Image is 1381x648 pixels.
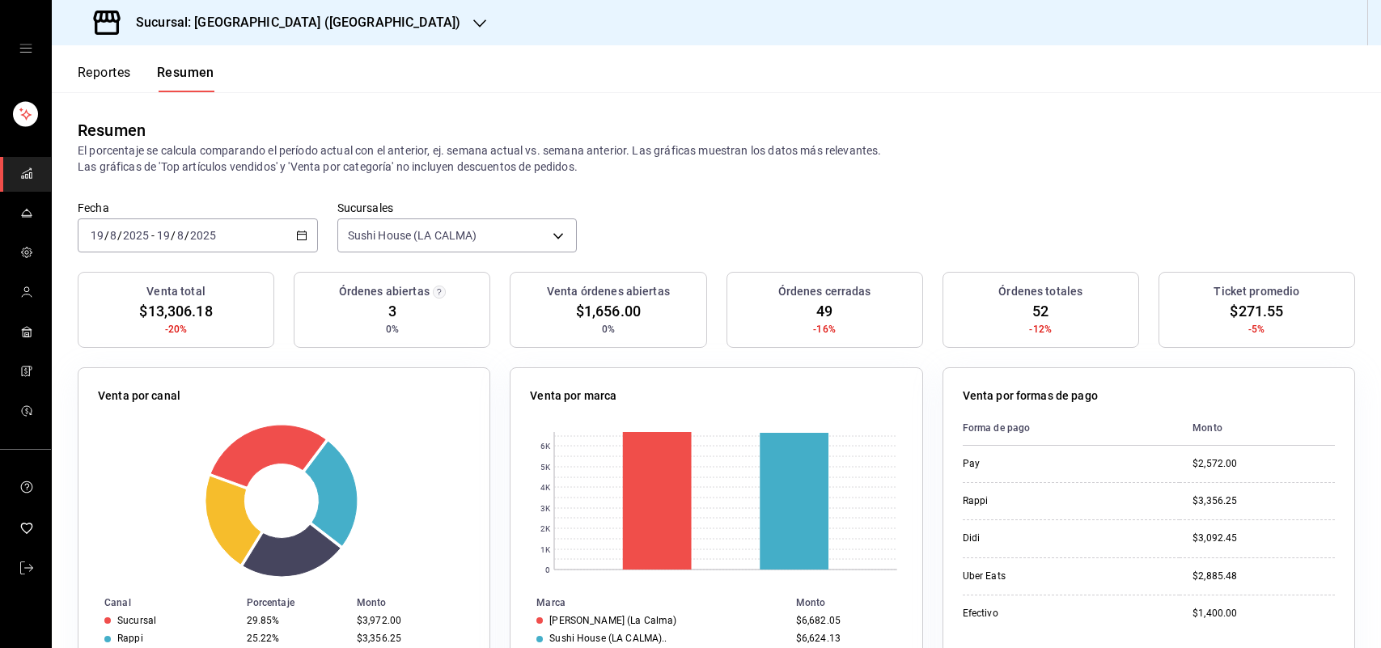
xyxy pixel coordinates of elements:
[540,545,551,554] text: 1K
[778,283,871,300] h3: Órdenes cerradas
[790,594,922,612] th: Monto
[189,229,217,242] input: ----
[357,633,464,644] div: $3,356.25
[540,524,551,533] text: 2K
[816,300,832,322] span: 49
[90,229,104,242] input: --
[813,322,836,337] span: -16%
[78,65,131,92] button: Reportes
[576,300,641,322] span: $1,656.00
[1192,532,1335,545] div: $3,092.45
[240,594,350,612] th: Porcentaje
[963,532,1125,545] div: Didi
[963,457,1125,471] div: Pay
[171,229,176,242] span: /
[19,42,32,55] button: open drawer
[176,229,184,242] input: --
[510,594,789,612] th: Marca
[1248,322,1265,337] span: -5%
[117,615,156,626] div: Sucursal
[78,142,1355,175] p: El porcentaje se calcula comparando el período actual con el anterior, ej. semana actual vs. sema...
[247,633,344,644] div: 25.22%
[157,65,214,92] button: Resumen
[1192,457,1335,471] div: $2,572.00
[247,615,344,626] div: 29.85%
[348,227,477,244] span: Sushi House (LA CALMA)
[530,388,616,404] p: Venta por marca
[796,633,896,644] div: $6,624.13
[165,322,188,337] span: -20%
[117,633,143,644] div: Rappi
[78,65,214,92] div: navigation tabs
[109,229,117,242] input: --
[386,322,399,337] span: 0%
[78,594,240,612] th: Canal
[117,229,122,242] span: /
[963,570,1125,583] div: Uber Eats
[1214,283,1299,300] h3: Ticket promedio
[350,594,489,612] th: Monto
[1032,300,1048,322] span: 52
[122,229,150,242] input: ----
[1192,607,1335,620] div: $1,400.00
[1192,570,1335,583] div: $2,885.48
[388,300,396,322] span: 3
[545,565,550,574] text: 0
[963,607,1125,620] div: Efectivo
[139,300,212,322] span: $13,306.18
[146,283,205,300] h3: Venta total
[104,229,109,242] span: /
[151,229,155,242] span: -
[540,504,551,513] text: 3K
[549,615,676,626] div: [PERSON_NAME] (La Calma)
[549,633,667,644] div: Sushi House (LA CALMA)..
[602,322,615,337] span: 0%
[78,118,146,142] div: Resumen
[123,13,460,32] h3: Sucursal: [GEOGRAPHIC_DATA] ([GEOGRAPHIC_DATA])
[547,283,670,300] h3: Venta órdenes abiertas
[540,483,551,492] text: 4K
[540,442,551,451] text: 6K
[1180,411,1335,446] th: Monto
[796,615,896,626] div: $6,682.05
[1230,300,1283,322] span: $271.55
[156,229,171,242] input: --
[998,283,1082,300] h3: Órdenes totales
[78,202,318,214] label: Fecha
[357,615,464,626] div: $3,972.00
[1029,322,1052,337] span: -12%
[98,388,180,404] p: Venta por canal
[184,229,189,242] span: /
[540,463,551,472] text: 5K
[963,388,1098,404] p: Venta por formas de pago
[337,202,578,214] label: Sucursales
[1192,494,1335,508] div: $3,356.25
[963,494,1125,508] div: Rappi
[963,411,1180,446] th: Forma de pago
[339,283,430,300] h3: Órdenes abiertas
